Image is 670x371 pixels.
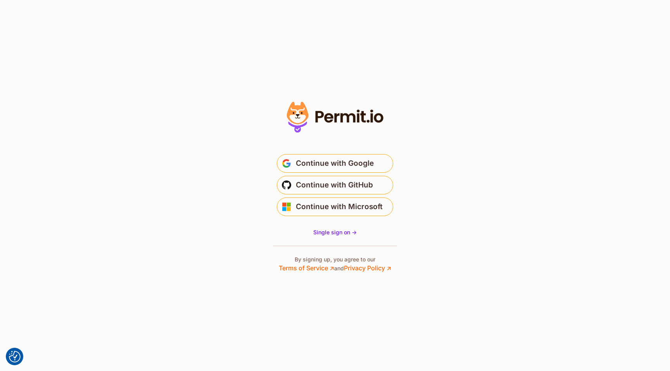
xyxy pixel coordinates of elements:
span: Continue with Microsoft [296,201,383,213]
p: By signing up, you agree to our and [279,256,391,273]
button: Continue with GitHub [277,176,393,194]
button: Continue with Google [277,154,393,173]
button: Consent Preferences [9,351,21,362]
img: Revisit consent button [9,351,21,362]
a: Privacy Policy ↗ [344,264,391,272]
a: Single sign on -> [313,228,357,236]
button: Continue with Microsoft [277,198,393,216]
span: Continue with Google [296,157,374,170]
a: Terms of Service ↗ [279,264,334,272]
span: Continue with GitHub [296,179,373,191]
